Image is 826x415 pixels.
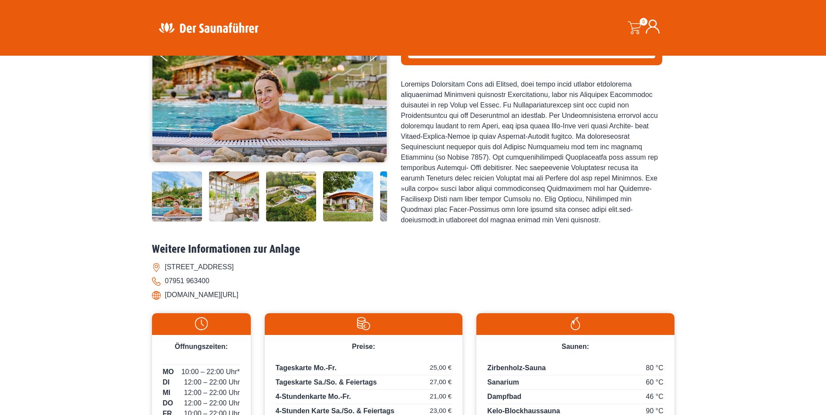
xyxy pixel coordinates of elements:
p: Tageskarte Mo.-Fr. [276,363,452,375]
span: MO [163,367,174,377]
span: 27,00 € [430,377,452,387]
span: 46 °C [646,392,663,402]
span: 12:00 – 22:00 Uhr [184,388,240,398]
span: 21,00 € [430,392,452,402]
span: Dampfbad [487,393,521,400]
p: Tageskarte Sa./So. & Feiertags [276,377,452,390]
p: 4-Stundenkarte Mo.-Fr. [276,392,452,404]
li: [STREET_ADDRESS] [152,260,674,274]
img: Uhr-weiss.svg [156,317,246,330]
span: DI [163,377,170,388]
span: 60 °C [646,377,663,388]
span: Kelo-Blockhaussauna [487,407,560,415]
li: 07951 963400 [152,274,674,288]
span: 12:00 – 22:00 Uhr [184,377,240,388]
span: 0 [640,18,647,26]
img: Flamme-weiss.svg [481,317,670,330]
span: Saunen: [562,343,589,350]
span: MI [163,388,171,398]
span: Sanarium [487,378,519,386]
span: Preise: [352,343,375,350]
h2: Weitere Informationen zur Anlage [152,243,674,256]
button: Next [368,47,390,69]
span: DO [163,398,173,408]
span: Öffnungszeiten: [175,343,228,350]
div: Loremips Dolorsitam Cons adi Elitsed, doei tempo incid utlabor etdolorema aliquaenimad Minimveni ... [401,79,662,225]
button: Previous [161,47,182,69]
img: Preise-weiss.svg [269,317,458,330]
span: Zirbenholz-Sauna [487,364,546,371]
span: 12:00 – 22:00 Uhr [184,398,240,408]
span: 10:00 – 22:00 Uhr* [181,367,239,377]
span: 80 °C [646,363,663,373]
li: [DOMAIN_NAME][URL] [152,288,674,302]
span: 25,00 € [430,363,452,373]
